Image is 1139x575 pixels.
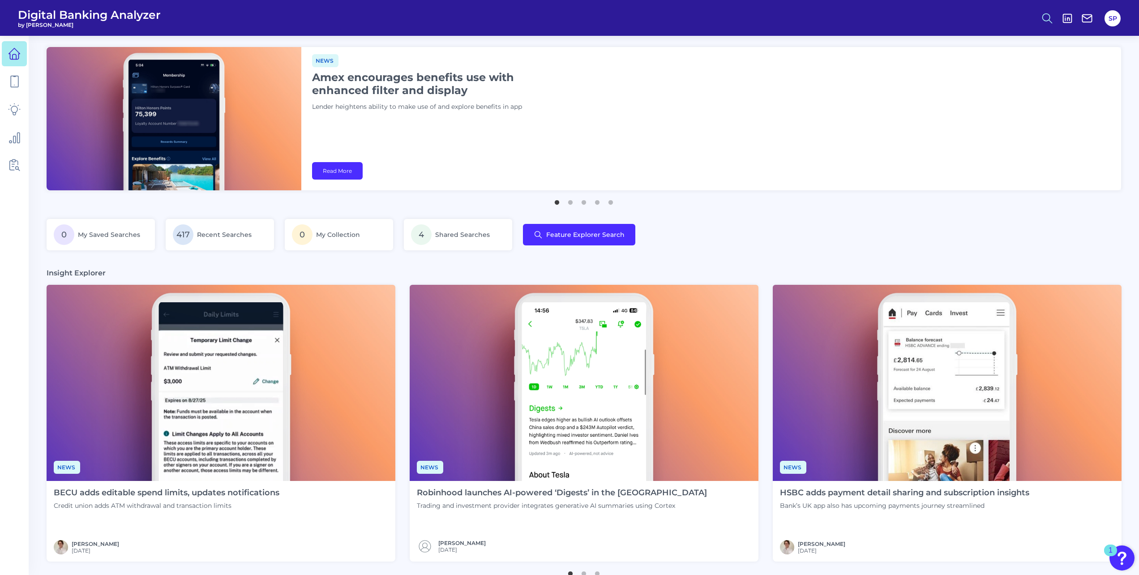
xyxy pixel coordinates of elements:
span: My Collection [316,231,360,239]
a: News [417,463,443,471]
h3: Insight Explorer [47,268,106,278]
img: News - Phone.png [773,285,1122,481]
span: [DATE] [72,547,119,554]
a: 417Recent Searches [166,219,274,250]
h4: HSBC adds payment detail sharing and subscription insights [780,488,1029,498]
a: 4Shared Searches [404,219,512,250]
h1: Amex encourages benefits use with enhanced filter and display [312,71,536,97]
img: News - Phone (2).png [47,285,395,481]
a: [PERSON_NAME] [72,541,119,547]
a: News [54,463,80,471]
span: 417 [173,224,193,245]
span: Feature Explorer Search [546,231,625,238]
span: News [54,461,80,474]
button: Feature Explorer Search [523,224,635,245]
h4: Robinhood launches AI-powered ‘Digests’ in the [GEOGRAPHIC_DATA] [417,488,707,498]
p: Lender heightens ability to make use of and explore benefits in app [312,102,536,112]
span: 0 [292,224,313,245]
button: 5 [606,196,615,205]
button: 1 [552,196,561,205]
span: News [417,461,443,474]
a: 0My Saved Searches [47,219,155,250]
button: 3 [579,196,588,205]
a: [PERSON_NAME] [798,541,845,547]
img: bannerImg [47,47,301,190]
span: News [312,54,338,67]
span: 0 [54,224,74,245]
p: Credit union adds ATM withdrawal and transaction limits [54,502,279,510]
img: MIchael McCaw [54,540,68,554]
span: News [780,461,806,474]
button: 2 [566,196,575,205]
button: SP [1105,10,1121,26]
p: Bank’s UK app also has upcoming payments journey streamlined [780,502,1029,510]
span: My Saved Searches [78,231,140,239]
img: MIchael McCaw [780,540,794,554]
span: [DATE] [438,546,486,553]
button: 4 [593,196,602,205]
a: News [780,463,806,471]
h4: BECU adds editable spend limits, updates notifications [54,488,279,498]
span: by [PERSON_NAME] [18,21,161,28]
span: Digital Banking Analyzer [18,8,161,21]
p: Trading and investment provider integrates generative AI summaries using Cortex [417,502,707,510]
div: 1 [1109,550,1113,562]
a: News [312,56,338,64]
span: [DATE] [798,547,845,554]
span: Shared Searches [435,231,490,239]
button: Open Resource Center, 1 new notification [1109,545,1135,571]
a: Read More [312,162,363,180]
img: News - Phone (1).png [410,285,758,481]
span: Recent Searches [197,231,252,239]
span: 4 [411,224,432,245]
a: 0My Collection [285,219,393,250]
a: [PERSON_NAME] [438,540,486,546]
